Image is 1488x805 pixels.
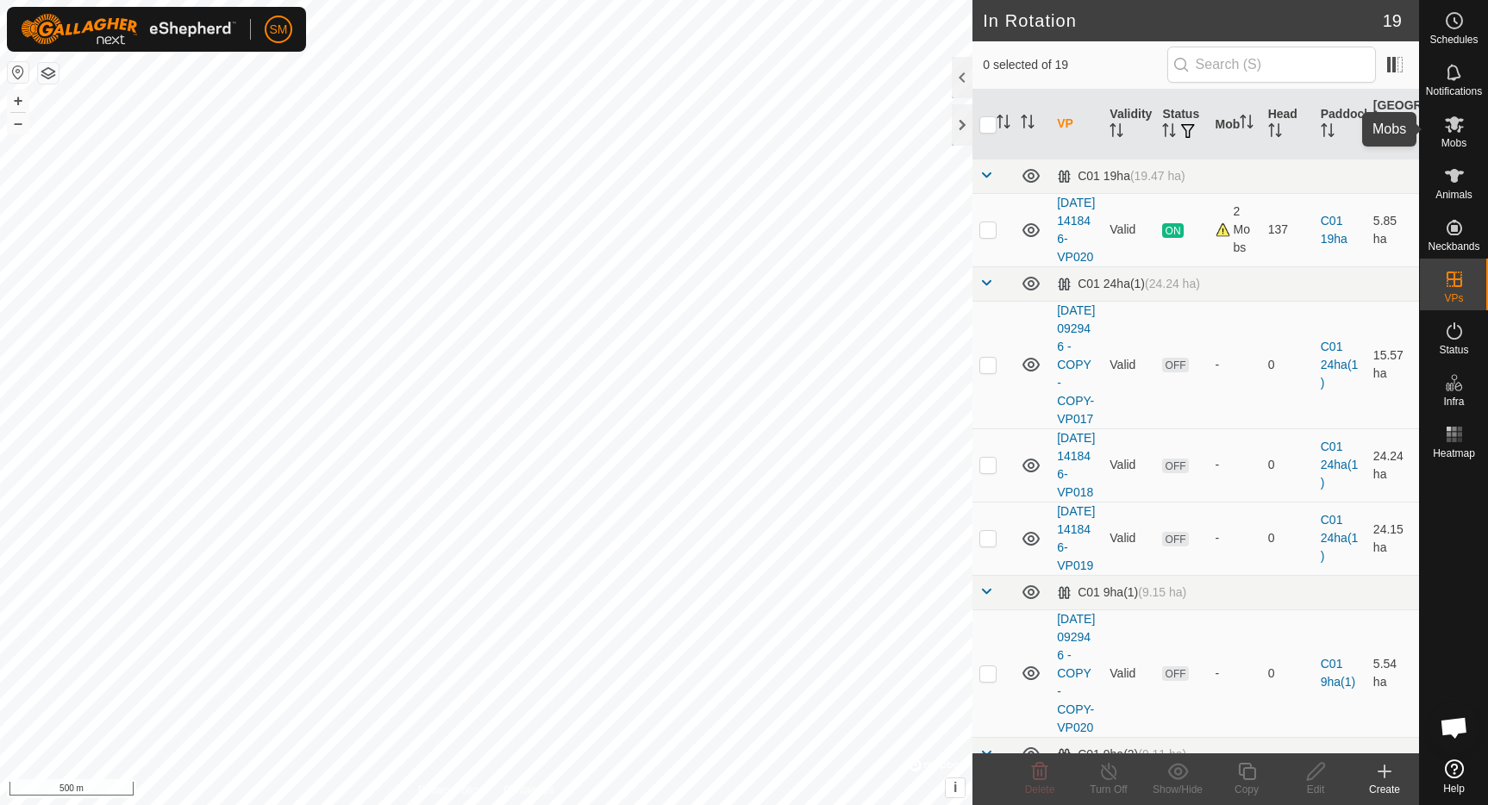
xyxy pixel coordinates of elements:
button: i [946,778,965,797]
span: OFF [1162,358,1188,372]
span: Status [1439,345,1468,355]
td: 15.57 ha [1366,301,1419,428]
a: C01 19ha [1321,214,1347,246]
a: Help [1420,752,1488,801]
span: 0 selected of 19 [983,56,1166,74]
span: SM [270,21,288,39]
p-sorticon: Activate to sort [1021,117,1035,131]
span: Animals [1435,190,1472,200]
span: Neckbands [1428,241,1479,252]
div: - [1216,456,1254,474]
a: Privacy Policy [418,783,483,798]
span: 19 [1383,8,1402,34]
div: 2 Mobs [1216,203,1254,257]
td: 24.15 ha [1366,502,1419,575]
div: - [1216,356,1254,374]
span: VPs [1444,293,1463,303]
img: Gallagher Logo [21,14,236,45]
p-sorticon: Activate to sort [1240,117,1254,131]
h2: In Rotation [983,10,1383,31]
td: Valid [1103,609,1155,737]
div: Copy [1212,782,1281,797]
a: C01 24ha(1) [1321,340,1359,390]
span: Notifications [1426,86,1482,97]
td: Valid [1103,428,1155,502]
td: 137 [1261,193,1314,266]
a: [DATE] 141846-VP019 [1057,504,1095,572]
button: – [8,113,28,134]
a: C01 24ha(1) [1321,440,1359,490]
input: Search (S) [1167,47,1376,83]
p-sorticon: Activate to sort [997,117,1010,131]
a: [DATE] 141846-VP020 [1057,196,1095,264]
p-sorticon: Activate to sort [1321,126,1335,140]
a: Contact Us [503,783,554,798]
span: OFF [1162,459,1188,473]
td: Valid [1103,193,1155,266]
th: Paddock [1314,90,1366,159]
div: Turn Off [1074,782,1143,797]
a: [DATE] 092946 - COPY - COPY-VP017 [1057,303,1095,426]
div: C01 19ha [1057,169,1185,184]
th: Validity [1103,90,1155,159]
div: C01 24ha(1) [1057,277,1200,291]
span: OFF [1162,666,1188,681]
div: - [1216,529,1254,547]
span: Delete [1025,783,1055,796]
span: Help [1443,783,1465,794]
a: C01 24ha(1) [1321,513,1359,563]
td: 0 [1261,428,1314,502]
th: VP [1050,90,1103,159]
p-sorticon: Activate to sort [1162,126,1176,140]
span: Mobs [1441,138,1466,148]
td: 5.85 ha [1366,193,1419,266]
div: Edit [1281,782,1350,797]
td: 0 [1261,609,1314,737]
button: Map Layers [38,63,59,84]
span: ON [1162,223,1183,238]
span: (9.15 ha) [1138,585,1186,599]
th: Status [1155,90,1208,159]
th: Head [1261,90,1314,159]
span: Heatmap [1433,448,1475,459]
div: Open chat [1429,702,1480,753]
td: 0 [1261,301,1314,428]
th: [GEOGRAPHIC_DATA] Area [1366,90,1419,159]
p-sorticon: Activate to sort [1373,135,1387,149]
button: Reset Map [8,62,28,83]
span: (19.47 ha) [1130,169,1185,183]
div: - [1216,665,1254,683]
td: Valid [1103,502,1155,575]
div: C01 9ha(2) [1057,747,1186,762]
th: Mob [1209,90,1261,159]
a: [DATE] 141846-VP018 [1057,431,1095,499]
td: 0 [1261,502,1314,575]
a: C01 9ha(1) [1321,657,1355,689]
td: Valid [1103,301,1155,428]
span: (9.11 ha) [1138,747,1186,761]
div: C01 9ha(1) [1057,585,1186,600]
div: Create [1350,782,1419,797]
p-sorticon: Activate to sort [1110,126,1123,140]
span: Infra [1443,396,1464,407]
td: 24.24 ha [1366,428,1419,502]
p-sorticon: Activate to sort [1268,126,1282,140]
a: [DATE] 092946 - COPY - COPY-VP020 [1057,612,1095,734]
div: Show/Hide [1143,782,1212,797]
button: + [8,90,28,111]
span: i [953,780,957,795]
td: 5.54 ha [1366,609,1419,737]
span: (24.24 ha) [1145,277,1200,290]
span: Schedules [1429,34,1478,45]
span: OFF [1162,532,1188,546]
